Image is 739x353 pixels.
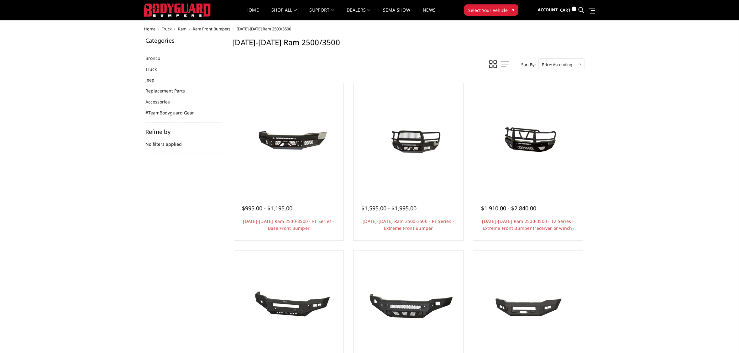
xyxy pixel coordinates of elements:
a: Account [538,2,558,18]
span: Account [538,7,558,13]
a: Support [309,8,334,20]
a: 2019-2025 Ram 2500-3500 - FT Series - Extreme Front Bumper 2019-2025 Ram 2500-3500 - FT Series - ... [355,85,462,191]
span: $995.00 - $1,195.00 [242,204,292,212]
button: Select Your Vehicle [464,4,518,16]
img: 2019-2025 Ram 2500-3500 - A2 Series- Base Front Bumper (winch mount) [478,283,578,328]
a: Truck [162,26,172,32]
span: Select Your Vehicle [468,7,508,13]
a: Bronco [145,55,168,61]
span: ▾ [512,7,514,13]
span: $1,910.00 - $2,840.00 [481,204,536,212]
label: Sort By: [518,60,536,69]
img: 2019-2025 Ram 2500-3500 - Freedom Series - Base Front Bumper (non-winch) [358,282,459,329]
h5: Refine by [145,129,223,134]
a: Ram [178,26,186,32]
a: Accessories [145,98,178,105]
a: Replacement Parts [145,87,193,94]
a: Dealers [347,8,370,20]
a: [DATE]-[DATE] Ram 2500-3500 - FT Series - Base Front Bumper [243,218,334,231]
a: Home [144,26,155,32]
span: $1,595.00 - $1,995.00 [361,204,417,212]
span: Cart [560,7,571,13]
img: BODYGUARD BUMPERS [144,3,211,17]
img: 2019-2025 Ram 2500-3500 - FT Series - Base Front Bumper [238,114,339,161]
h1: [DATE]-[DATE] Ram 2500/3500 [232,38,584,52]
img: 2019-2025 Ram 2500-3500 - T2 Series - Extreme Front Bumper (receiver or winch) [478,114,578,161]
a: SEMA Show [383,8,410,20]
img: 2019-2024 Ram 2500-3500 - A2L Series - Base Front Bumper (Non-Winch) [238,282,339,329]
div: No filters applied [145,129,223,154]
a: [DATE]-[DATE] Ram 2500-3500 - T2 Series - Extreme Front Bumper (receiver or winch) [482,218,574,231]
span: [DATE]-[DATE] Ram 2500/3500 [237,26,291,32]
h5: Categories [145,38,223,43]
a: Home [245,8,259,20]
a: #TeamBodyguard Gear [145,109,202,116]
a: Ram Front Bumpers [193,26,230,32]
a: [DATE]-[DATE] Ram 2500-3500 - FT Series - Extreme Front Bumper [363,218,454,231]
a: shop all [271,8,297,20]
a: News [423,8,436,20]
a: Jeep [145,76,162,83]
a: 2019-2025 Ram 2500-3500 - T2 Series - Extreme Front Bumper (receiver or winch) 2019-2025 Ram 2500... [475,85,581,191]
a: 2019-2025 Ram 2500-3500 - FT Series - Base Front Bumper [236,85,342,191]
a: Cart [560,2,576,19]
a: Truck [145,66,165,72]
